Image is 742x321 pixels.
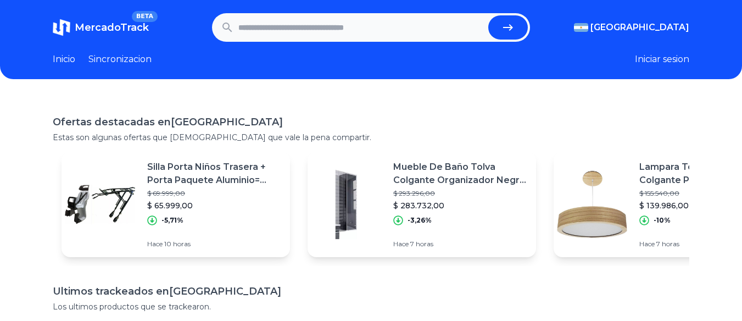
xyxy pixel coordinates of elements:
[53,301,689,312] p: Los ultimos productos que se trackearon.
[654,216,671,225] p: -10%
[393,200,527,211] p: $ 283.732,00
[635,53,689,66] button: Iniciar sesion
[147,189,281,198] p: $ 69.999,00
[574,21,689,34] button: [GEOGRAPHIC_DATA]
[574,23,588,32] img: Argentina
[393,240,527,248] p: Hace 7 horas
[408,216,432,225] p: -3,26%
[393,189,527,198] p: $ 293.296,00
[147,240,281,248] p: Hace 10 horas
[75,21,149,34] span: MercadoTrack
[308,166,384,243] img: Featured image
[161,216,183,225] p: -5,71%
[62,166,138,243] img: Featured image
[88,53,152,66] a: Sincronizacion
[132,11,158,22] span: BETA
[554,166,631,243] img: Featured image
[53,114,689,130] h1: Ofertas destacadas en [GEOGRAPHIC_DATA]
[53,53,75,66] a: Inicio
[308,152,536,257] a: Featured imageMueble De Baño Tolva Colgante Organizador Negro Laqueado Cu$ 293.296,00$ 283.732,00...
[62,152,290,257] a: Featured imageSilla Porta Niños Trasera + Porta Paquete Aluminio=[PERSON_NAME]$ 69.999,00$ 65.999...
[147,200,281,211] p: $ 65.999,00
[590,21,689,34] span: [GEOGRAPHIC_DATA]
[393,160,527,187] p: Mueble De Baño Tolva Colgante Organizador Negro Laqueado Cu
[53,19,149,36] a: MercadoTrackBETA
[53,132,689,143] p: Estas son algunas ofertas que [DEMOGRAPHIC_DATA] que vale la pena compartir.
[53,19,70,36] img: MercadoTrack
[53,284,689,299] h1: Ultimos trackeados en [GEOGRAPHIC_DATA]
[147,160,281,187] p: Silla Porta Niños Trasera + Porta Paquete Aluminio=[PERSON_NAME]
